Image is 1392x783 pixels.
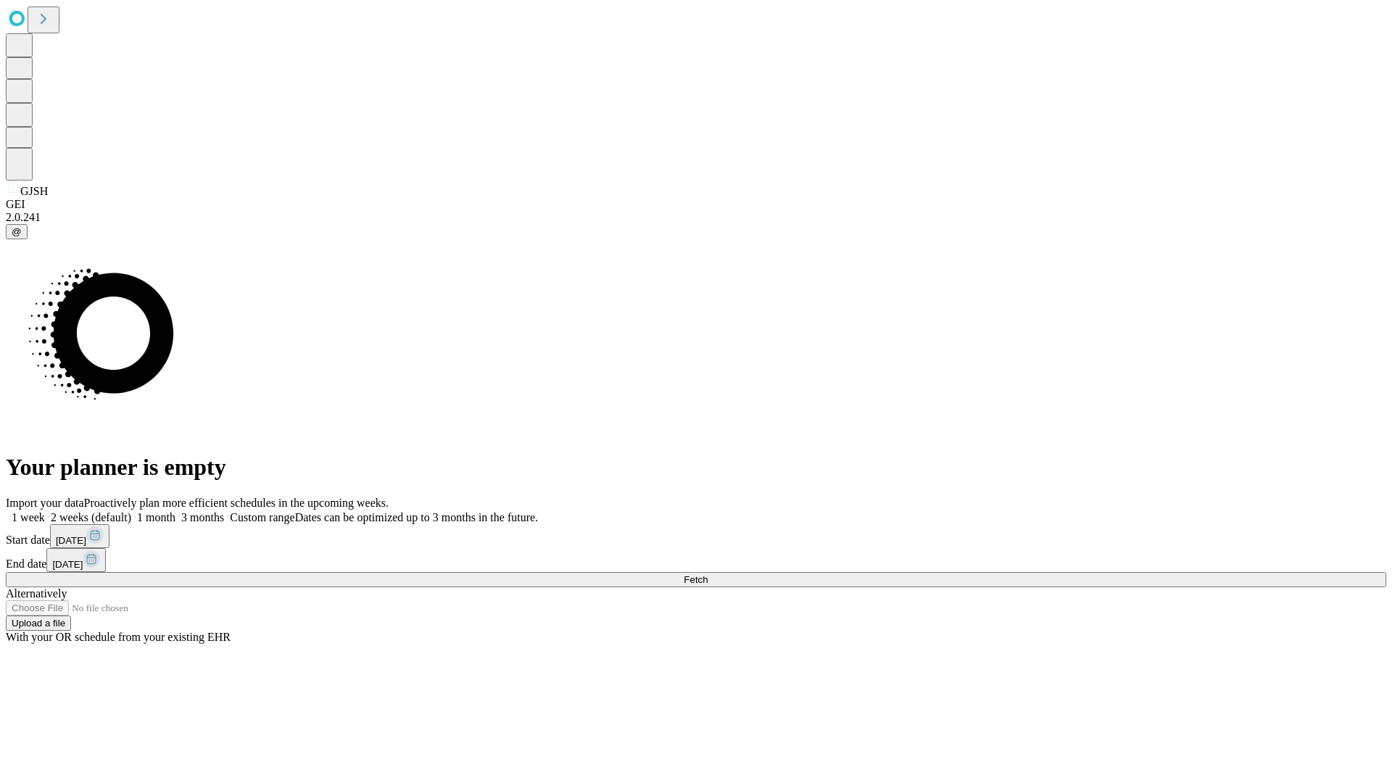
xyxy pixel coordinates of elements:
button: Upload a file [6,616,71,631]
span: With your OR schedule from your existing EHR [6,631,231,643]
button: [DATE] [46,548,106,572]
span: [DATE] [56,535,86,546]
span: Fetch [684,574,708,585]
span: @ [12,226,22,237]
button: @ [6,224,28,239]
span: Proactively plan more efficient schedules in the upcoming weeks. [84,497,389,509]
button: Fetch [6,572,1386,587]
span: GJSH [20,185,48,197]
span: 2 weeks (default) [51,511,131,523]
h1: Your planner is empty [6,454,1386,481]
span: Import your data [6,497,84,509]
span: 1 month [137,511,175,523]
div: GEI [6,198,1386,211]
span: Dates can be optimized up to 3 months in the future. [295,511,538,523]
div: Start date [6,524,1386,548]
button: [DATE] [50,524,109,548]
span: [DATE] [52,559,83,570]
span: Alternatively [6,587,67,600]
span: Custom range [230,511,294,523]
span: 1 week [12,511,45,523]
div: End date [6,548,1386,572]
span: 3 months [181,511,224,523]
div: 2.0.241 [6,211,1386,224]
